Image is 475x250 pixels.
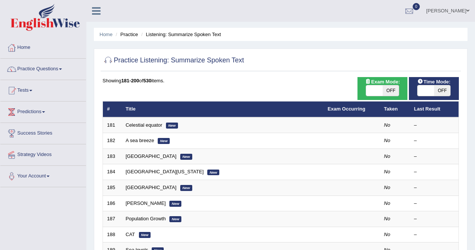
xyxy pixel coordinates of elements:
a: Home [100,32,113,37]
em: No [384,216,391,221]
div: – [414,200,455,207]
a: Predictions [0,102,86,120]
b: 181-200 [121,78,139,83]
div: – [414,215,455,223]
a: Tests [0,80,86,99]
th: # [103,102,122,117]
div: – [414,122,455,129]
td: 184 [103,164,122,180]
span: 0 [413,3,420,10]
a: Success Stories [0,123,86,142]
div: – [414,153,455,160]
em: New [139,232,151,238]
em: No [384,232,391,237]
td: 185 [103,180,122,196]
em: New [169,216,181,222]
h2: Practice Listening: Summarize Spoken Text [103,55,244,66]
em: No [384,122,391,128]
div: Show exams occurring in exams [357,77,407,100]
em: New [169,201,181,207]
a: Population Growth [126,216,166,221]
td: 188 [103,227,122,242]
div: Showing of items. [103,77,459,84]
div: – [414,137,455,144]
a: [GEOGRAPHIC_DATA] [126,153,176,159]
em: New [158,138,170,144]
td: 183 [103,148,122,164]
a: Exam Occurring [328,106,365,112]
td: 182 [103,133,122,149]
th: Last Result [410,102,459,117]
a: Practice Questions [0,59,86,77]
em: No [384,185,391,190]
th: Taken [380,102,410,117]
a: Strategy Videos [0,144,86,163]
a: CAT [126,232,135,237]
em: New [180,185,192,191]
td: 187 [103,211,122,227]
b: 530 [143,78,151,83]
div: – [414,231,455,238]
li: Listening: Summarize Spoken Text [139,31,221,38]
em: No [384,169,391,174]
em: No [384,200,391,206]
em: No [384,138,391,143]
li: Practice [114,31,138,38]
span: OFF [434,85,451,96]
a: Home [0,37,86,56]
em: New [180,154,192,160]
div: – [414,184,455,191]
span: Exam Mode: [362,78,403,86]
span: OFF [383,85,399,96]
a: [GEOGRAPHIC_DATA][US_STATE] [126,169,204,174]
a: Your Account [0,166,86,185]
td: 186 [103,195,122,211]
em: No [384,153,391,159]
a: [GEOGRAPHIC_DATA] [126,185,176,190]
td: 181 [103,117,122,133]
a: Celestial equator [126,122,163,128]
span: Time Mode: [415,78,454,86]
a: A sea breeze [126,138,154,143]
em: New [207,170,219,176]
em: New [166,123,178,129]
a: [PERSON_NAME] [126,200,166,206]
div: – [414,168,455,176]
th: Title [122,102,324,117]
